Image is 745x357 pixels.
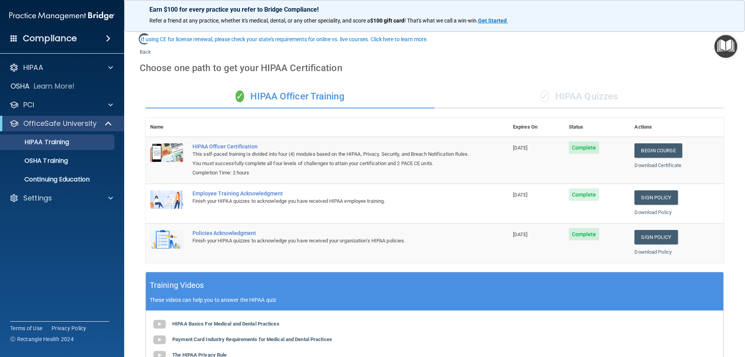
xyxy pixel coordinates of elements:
img: gray_youtube_icon.38fcd6cc.png [152,332,167,348]
b: Payment Card Industry Requirements for Medical and Dental Practices [172,336,332,342]
p: Settings [23,193,52,203]
p: HIPAA [23,63,43,72]
a: PCI [9,100,113,110]
p: These videos can help you to answer the HIPAA quiz [150,297,719,303]
a: Begin Course [634,143,682,158]
a: Back [140,40,151,55]
h5: Training Videos [150,279,204,292]
th: Status [564,118,630,137]
th: Actions [630,118,724,137]
span: [DATE] [513,232,528,237]
button: Open Resource Center [714,35,737,58]
a: Sign Policy [634,230,677,244]
a: HIPAA Officer Certification [192,143,470,150]
strong: Get Started [478,17,507,24]
p: Earn $100 for every practice you refer to Bridge Compliance! [149,6,720,13]
div: Policies Acknowledgment [192,230,470,236]
a: OfficeSafe University [9,119,113,128]
div: HIPAA Officer Training [146,85,435,108]
span: Refer a friend at any practice, whether it's medical, dental, or any other speciality, and score a [149,17,370,24]
a: Sign Policy [634,190,677,205]
a: Privacy Policy [52,324,87,332]
p: OfficeSafe University [23,119,97,128]
a: HIPAA [9,63,113,72]
span: ✓ [541,91,549,102]
p: OSHA Training [5,157,68,165]
p: HIPAA Training [5,138,69,146]
a: Terms of Use [10,324,42,332]
a: Get Started [478,17,508,24]
img: gray_youtube_icon.38fcd6cc.png [152,317,167,332]
p: OSHA [10,82,30,91]
strong: $100 gift card [370,17,404,24]
span: Complete [569,188,599,201]
a: Settings [9,193,113,203]
div: If using CE for license renewal, please check your state's requirements for online vs. live cours... [141,37,428,42]
div: Employee Training Acknowledgment [192,190,470,197]
span: ✓ [236,91,244,102]
span: ! That's what we call a win-win. [404,17,478,24]
th: Name [146,118,188,137]
th: Expires On [508,118,564,137]
a: Download Certificate [634,162,681,168]
div: HIPAA Quizzes [435,85,724,108]
div: Finish your HIPAA quizzes to acknowledge you have received your organization’s HIPAA policies. [192,236,470,246]
p: PCI [23,100,34,110]
div: This self-paced training is divided into four (4) modules based on the HIPAA, Privacy, Security, ... [192,150,470,168]
button: If using CE for license renewal, please check your state's requirements for online vs. live cours... [140,35,429,43]
p: Learn More! [34,82,75,91]
a: Download Policy [634,209,672,215]
div: Completion Time: 2 hours [192,168,470,178]
span: Complete [569,141,599,154]
span: Complete [569,228,599,240]
p: Continuing Education [5,176,111,183]
div: Choose one path to get your HIPAA Certification [140,57,729,79]
a: Download Policy [634,249,672,255]
b: HIPAA Basics For Medical and Dental Practices [172,321,279,327]
span: [DATE] [513,145,528,151]
h4: Compliance [23,33,77,44]
div: Finish your HIPAA quizzes to acknowledge you have received HIPAA employee training. [192,197,470,206]
img: PMB logo [9,8,115,24]
span: [DATE] [513,192,528,198]
span: Ⓒ Rectangle Health 2024 [10,335,74,343]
